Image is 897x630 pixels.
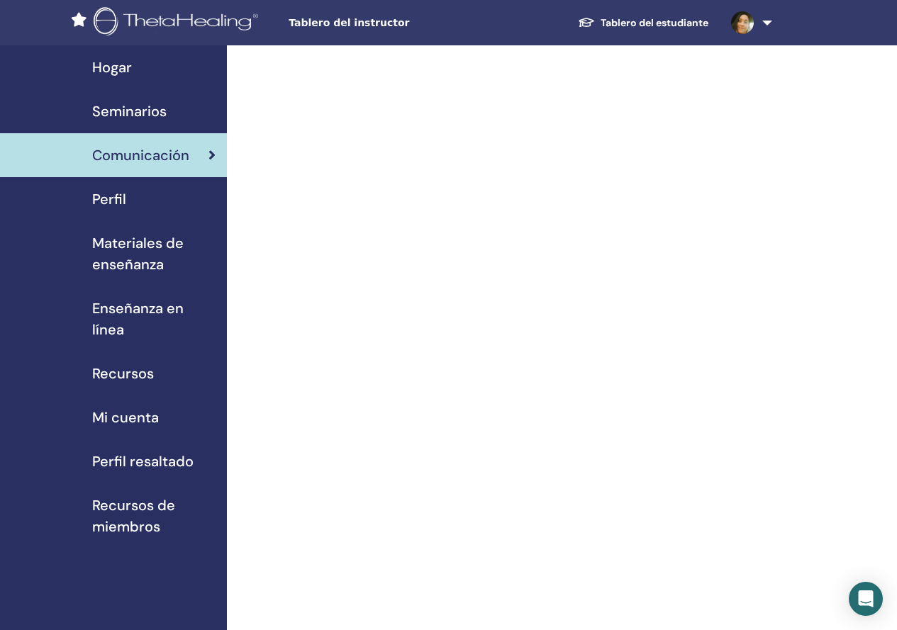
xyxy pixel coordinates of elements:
span: Enseñanza en línea [92,298,216,340]
span: Seminarios [92,101,167,122]
span: Perfil resaltado [92,451,194,472]
img: graduation-cap-white.svg [578,16,595,28]
span: Recursos [92,363,154,384]
img: logo.png [94,7,263,39]
img: default.jpg [731,11,754,34]
span: Recursos de miembros [92,495,216,537]
span: Tablero del instructor [289,16,501,30]
span: Hogar [92,57,132,78]
a: Tablero del estudiante [567,10,720,36]
div: Open Intercom Messenger [849,582,883,616]
span: Perfil [92,189,126,210]
span: Mi cuenta [92,407,159,428]
span: Materiales de enseñanza [92,232,216,275]
span: Comunicación [92,145,189,166]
